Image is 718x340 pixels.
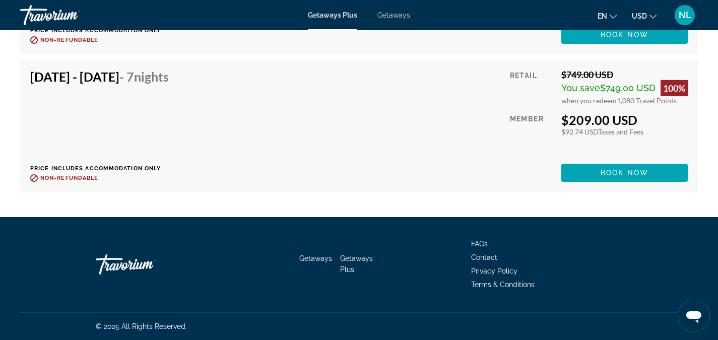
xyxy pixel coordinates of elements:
span: - 7 [119,69,169,84]
p: Price includes accommodation only [30,27,176,34]
a: Go Home [96,249,197,280]
span: 1,080 Travel Points [617,96,677,105]
a: Getaways Plus [308,11,357,19]
a: FAQs [471,240,488,248]
button: Book now [561,164,688,182]
a: Privacy Policy [471,267,517,275]
button: Book now [561,26,688,44]
span: when you redeem [561,96,617,105]
a: Terms & Conditions [471,281,535,289]
span: en [598,12,607,20]
iframe: Button to launch messaging window [678,300,710,332]
div: 100% [661,80,688,96]
span: Book now [601,169,648,177]
a: Getaways [299,254,332,262]
div: Retail [510,69,554,105]
a: Contact [471,253,497,261]
span: © 2025 All Rights Reserved. [96,322,187,330]
div: Member [510,112,554,156]
div: $749.00 USD [561,69,688,80]
button: Change currency [632,9,657,23]
span: USD [632,12,647,20]
a: Getaways [377,11,410,19]
button: User Menu [672,5,698,26]
a: Getaways Plus [340,254,373,274]
span: NL [679,10,691,20]
span: $749.00 USD [600,83,656,93]
p: Price includes accommodation only [30,165,176,172]
div: $92.74 USD [561,127,688,136]
span: Book now [601,31,648,39]
span: Taxes and Fees [598,127,643,136]
span: Non-refundable [40,37,98,43]
h4: [DATE] - [DATE] [30,69,169,84]
a: Travorium [20,2,121,28]
button: Change language [598,9,617,23]
span: Non-refundable [40,175,98,181]
div: $209.00 USD [561,112,688,127]
span: You save [561,83,600,93]
span: Nights [134,69,169,84]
